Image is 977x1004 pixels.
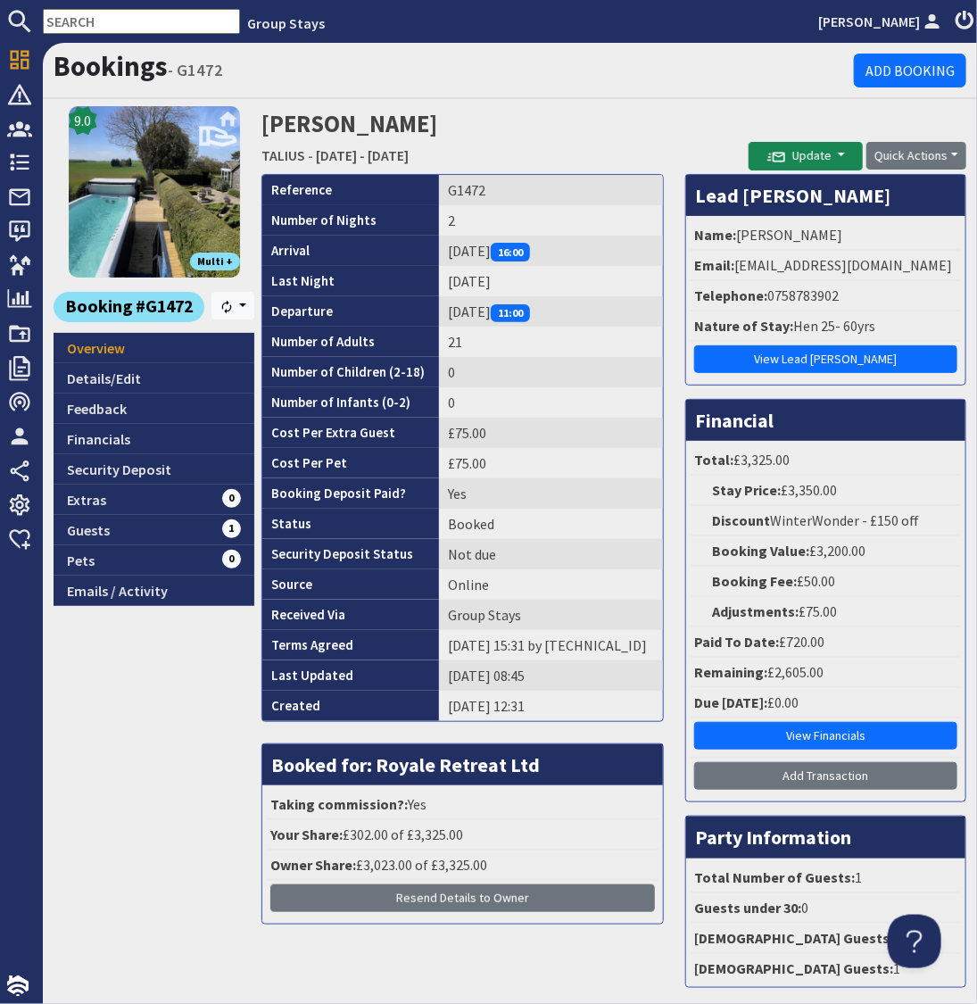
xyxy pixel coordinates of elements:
strong: Stay Price: [712,481,781,499]
strong: Discount [712,511,770,529]
span: Update [767,147,832,163]
th: Source [262,569,439,600]
th: Number of Infants (0-2) [262,387,439,418]
th: Reference [262,175,439,205]
span: Multi + [190,253,240,270]
a: Booking #G1472 [54,292,204,322]
td: Online [439,569,663,600]
td: Not due [439,539,663,569]
li: [EMAIL_ADDRESS][DOMAIN_NAME] [691,251,961,281]
td: £75.00 [439,448,663,478]
a: View Lead [PERSON_NAME] [694,345,957,373]
strong: Guests under 30: [694,899,801,917]
td: [DATE] [439,296,663,327]
li: £3,350.00 [691,476,961,506]
strong: Paid To Date: [694,633,779,651]
th: Last Night [262,266,439,296]
strong: Remaining: [694,663,767,681]
li: 0 [691,924,961,954]
strong: Total: [694,451,733,469]
th: Created [262,691,439,721]
li: £302.00 of £3,325.00 [267,820,658,850]
strong: Owner Share: [270,856,356,874]
a: View Financials [694,722,957,750]
h3: Party Information [686,817,965,858]
th: Last Updated [262,660,439,691]
small: - G1472 [168,60,223,80]
a: Add Booking [854,54,966,87]
li: WinterWonder - £150 off [691,506,961,536]
td: Group Stays [439,600,663,630]
th: Status [262,509,439,539]
li: 1 [691,863,961,893]
td: 2 [439,205,663,236]
th: Received Via [262,600,439,630]
strong: Due [DATE]: [694,693,767,711]
a: Overview [54,333,254,363]
strong: Taking commission?: [270,795,408,813]
span: 11:00 [491,304,530,322]
strong: Nature of Stay: [694,317,793,335]
a: Security Deposit [54,454,254,485]
a: TALIUS [261,146,305,164]
a: Group Stays [247,14,325,32]
td: [DATE] 12:31 [439,691,663,721]
strong: Total Number of Guests: [694,868,855,886]
th: Number of Children (2-18) [262,357,439,387]
i: Agreements were checked at the time of signing booking terms:<br>- I AGREE to take out appropriat... [353,640,368,654]
li: 1 [691,954,961,983]
li: [PERSON_NAME] [691,220,961,251]
button: Resend Details to Owner [270,884,655,912]
li: £75.00 [691,597,961,627]
strong: Name: [694,226,736,244]
h3: Booked for: Royale Retreat Ltd [262,744,663,785]
img: TALIUS's icon [69,106,240,278]
strong: Telephone: [694,286,767,304]
th: Arrival [262,236,439,266]
a: Bookings [54,49,168,83]
a: Pets0 [54,545,254,576]
span: 9.0 [74,110,91,131]
td: 21 [439,327,663,357]
button: Update [749,142,863,170]
li: £3,023.00 of £3,325.00 [267,850,658,881]
td: Yes [439,478,663,509]
button: Quick Actions [866,142,966,170]
a: Emails / Activity [54,576,254,606]
a: [DATE] - [DATE] [316,146,409,164]
span: Resend Details to Owner [396,890,529,906]
td: Booked [439,509,663,539]
td: [DATE] 08:45 [439,660,663,691]
a: TALIUS's icon9.0Multi + [69,106,240,278]
iframe: Toggle Customer Support [888,915,941,968]
a: [PERSON_NAME] [818,11,945,32]
span: 1 [222,519,242,537]
strong: [DEMOGRAPHIC_DATA] Guests: [694,959,893,977]
td: G1472 [439,175,663,205]
li: £3,325.00 [691,445,961,476]
td: [DATE] [439,266,663,296]
th: Cost Per Pet [262,448,439,478]
li: Hen 25- 60yrs [691,311,961,342]
a: Add Transaction [694,762,957,790]
td: £75.00 [439,418,663,448]
h3: Financial [686,400,965,441]
li: £3,200.00 [691,536,961,567]
li: 0 [691,893,961,924]
strong: Adjustments: [712,602,799,620]
li: 0758783902 [691,281,961,311]
a: Financials [54,424,254,454]
strong: Email: [694,256,734,274]
td: 0 [439,387,663,418]
th: Number of Nights [262,205,439,236]
strong: Booking Fee: [712,572,797,590]
td: [DATE] [439,236,663,266]
th: Security Deposit Status [262,539,439,569]
td: 0 [439,357,663,387]
th: Terms Agreed [262,630,439,660]
th: Departure [262,296,439,327]
a: Extras0 [54,485,254,515]
h3: Lead [PERSON_NAME] [686,175,965,216]
strong: Your Share: [270,826,343,843]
